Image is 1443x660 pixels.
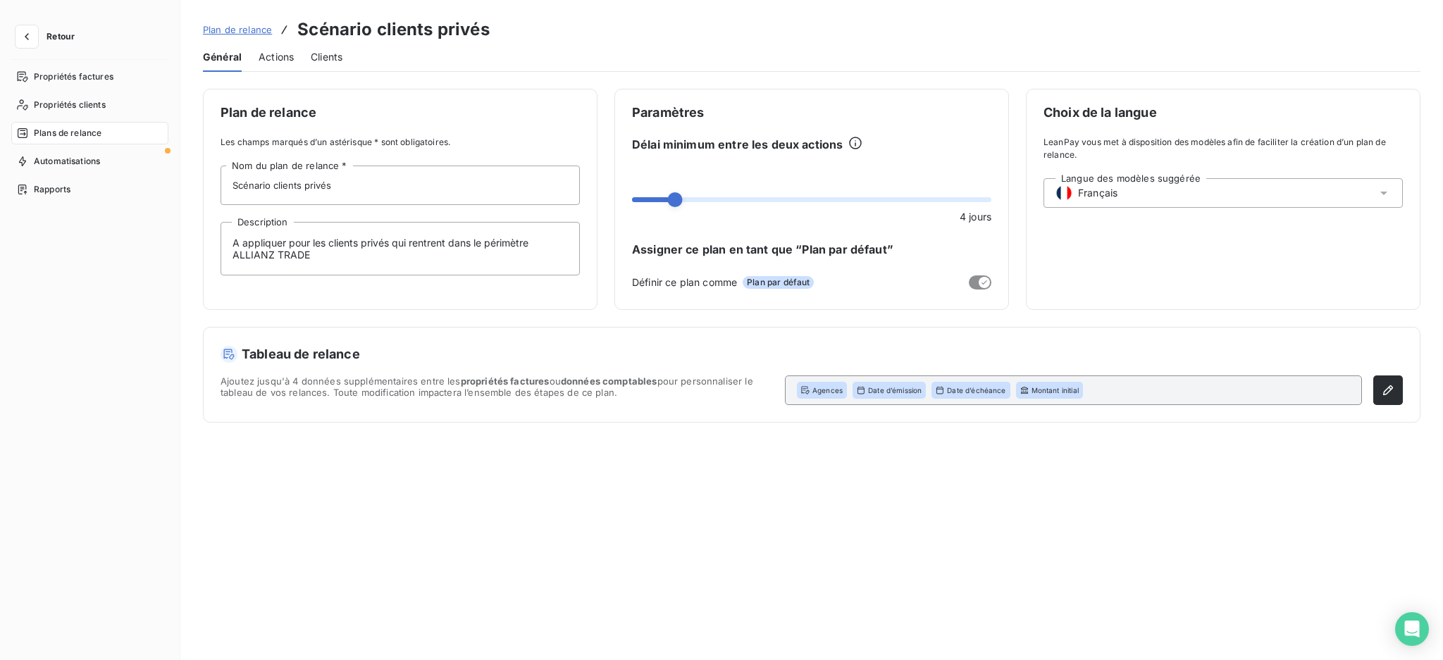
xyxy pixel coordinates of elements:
[11,25,86,48] button: Retour
[868,385,922,395] span: Date d’émission
[1043,106,1403,119] span: Choix de la langue
[203,24,272,35] span: Plan de relance
[221,344,1403,364] h5: Tableau de relance
[259,50,294,64] span: Actions
[311,50,342,64] span: Clients
[221,222,580,275] textarea: A appliquer pour les clients privés qui rentrent dans le périmètre ALLIANZ TRADE
[297,17,489,42] h3: Scénario clients privés
[221,106,580,119] span: Plan de relance
[203,50,242,64] span: Général
[632,106,991,119] span: Paramètres
[11,150,168,173] a: Automatisations
[1395,612,1429,646] div: Open Intercom Messenger
[1043,136,1403,161] span: LeanPay vous met à disposition des modèles afin de faciliter la création d’un plan de relance.
[632,275,737,289] span: Définir ce plan comme
[11,94,168,116] a: Propriétés clients
[947,385,1005,395] span: Date d’échéance
[1032,385,1079,395] span: Montant initial
[11,66,168,88] a: Propriétés factures
[34,183,70,196] span: Rapports
[34,155,100,168] span: Automatisations
[812,385,843,395] span: Agences
[34,70,113,83] span: Propriétés factures
[960,209,991,224] span: 4 jours
[34,127,101,139] span: Plans de relance
[561,375,657,387] span: données comptables
[11,122,168,144] a: Plans de relance
[632,241,991,258] span: Assigner ce plan en tant que “Plan par défaut”
[47,32,75,41] span: Retour
[221,166,580,205] input: placeholder
[461,375,550,387] span: propriétés factures
[632,136,843,153] span: Délai minimum entre les deux actions
[221,375,774,405] span: Ajoutez jusqu'à 4 données supplémentaires entre les ou pour personnaliser le tableau de vos relan...
[11,178,168,201] a: Rapports
[1078,186,1117,200] span: Français
[221,136,580,149] span: Les champs marqués d’un astérisque * sont obligatoires.
[203,23,272,37] a: Plan de relance
[743,276,814,289] span: Plan par défaut
[34,99,106,111] span: Propriétés clients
